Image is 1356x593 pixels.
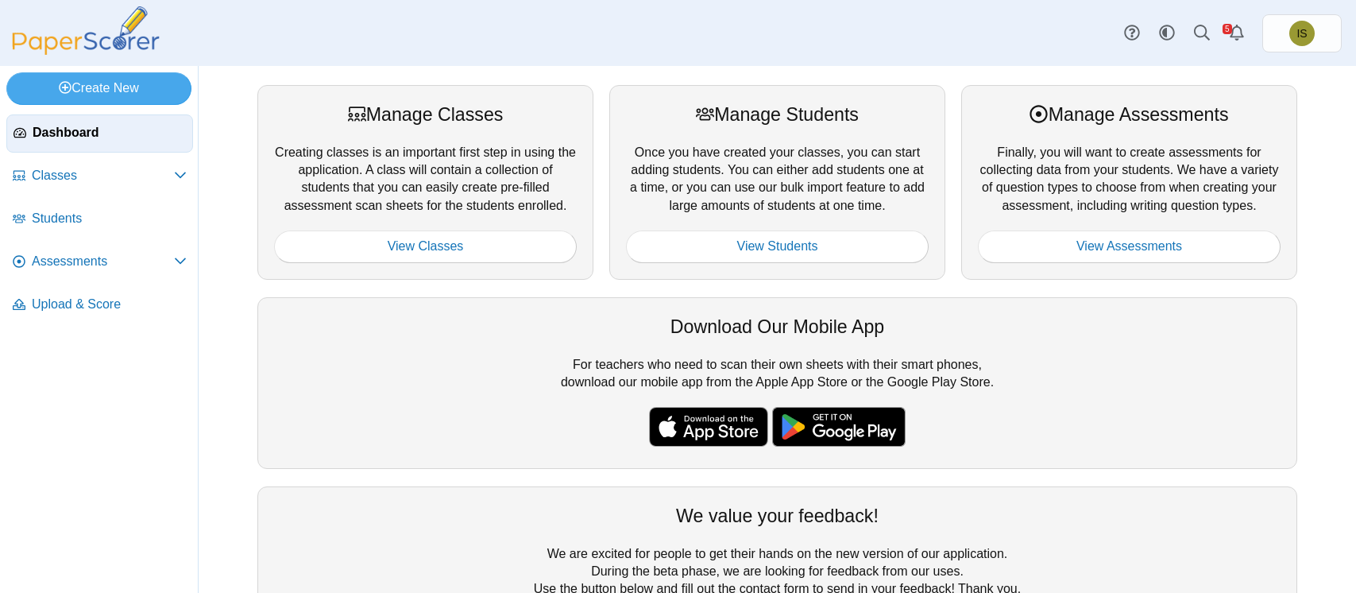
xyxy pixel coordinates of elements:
[609,85,945,279] div: Once you have created your classes, you can start adding students. You can either add students on...
[978,102,1281,127] div: Manage Assessments
[32,296,187,313] span: Upload & Score
[32,167,174,184] span: Classes
[772,407,906,447] img: google-play-badge.png
[6,200,193,238] a: Students
[1289,21,1315,46] span: Isaiah Sexton
[32,210,187,227] span: Students
[6,72,191,104] a: Create New
[6,243,193,281] a: Assessments
[274,503,1281,529] div: We value your feedback!
[978,231,1281,262] a: View Assessments
[257,85,593,279] div: Creating classes is an important first step in using the application. A class will contain a coll...
[6,286,193,324] a: Upload & Score
[626,231,929,262] a: View Students
[274,231,577,262] a: View Classes
[626,102,929,127] div: Manage Students
[6,157,193,196] a: Classes
[274,102,577,127] div: Manage Classes
[1219,16,1254,51] a: Alerts
[274,314,1281,339] div: Download Our Mobile App
[32,253,174,270] span: Assessments
[6,114,193,153] a: Dashboard
[649,407,768,447] img: apple-store-badge.svg
[257,297,1297,469] div: For teachers who need to scan their own sheets with their smart phones, download our mobile app f...
[33,124,186,141] span: Dashboard
[961,85,1297,279] div: Finally, you will want to create assessments for collecting data from your students. We have a va...
[6,6,165,55] img: PaperScorer
[1262,14,1342,52] a: Isaiah Sexton
[6,44,165,57] a: PaperScorer
[1296,28,1307,39] span: Isaiah Sexton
